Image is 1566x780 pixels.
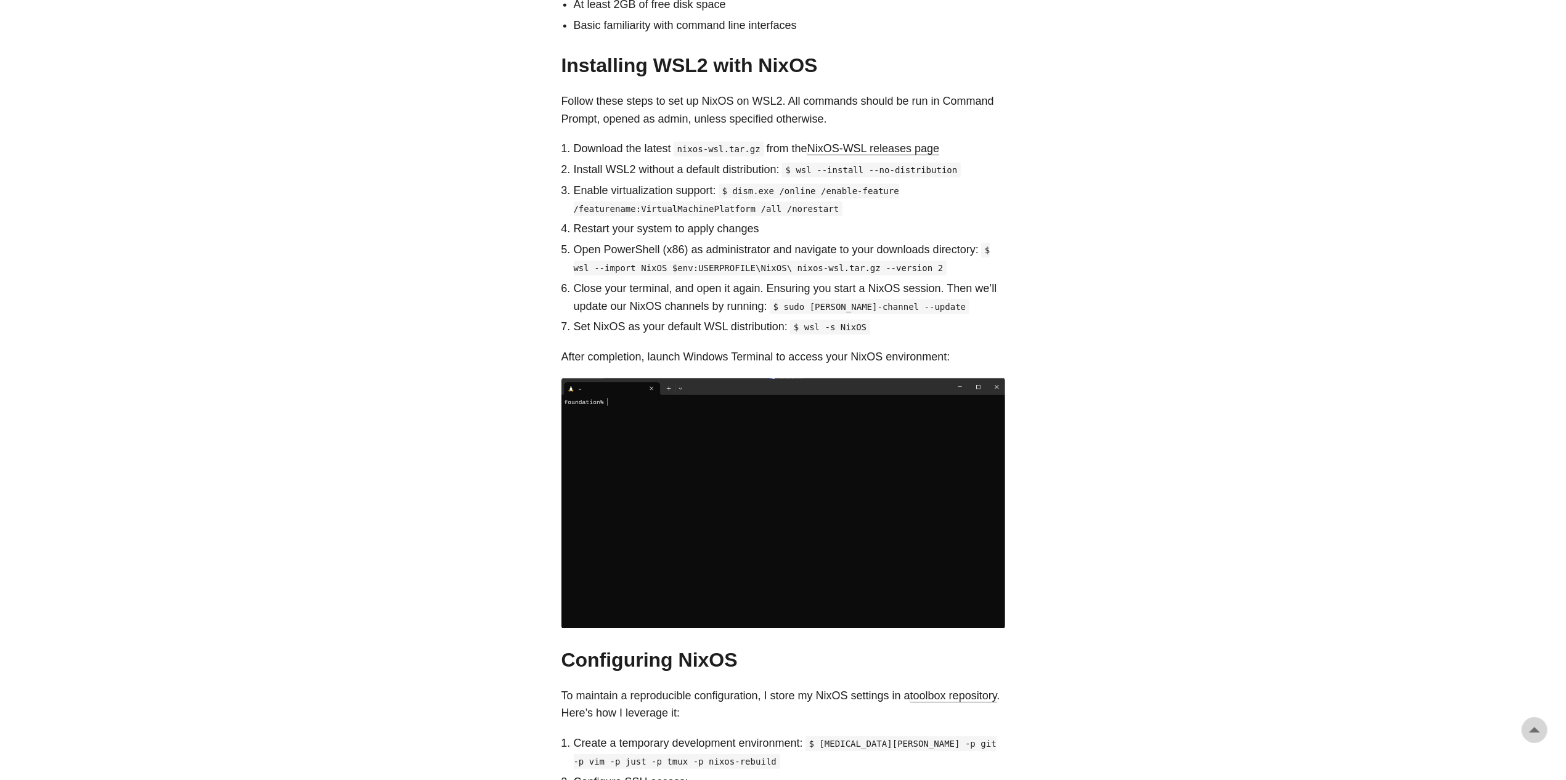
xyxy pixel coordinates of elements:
p: Create a temporary development environment: [574,734,1005,770]
code: nixos-wsl.tar.gz [674,142,764,156]
a: toolbox repository [910,689,997,702]
p: To maintain a reproducible configuration, I store my NixOS settings in a . Here’s how I leverage it: [561,687,1005,723]
p: After completion, launch Windows Terminal to access your NixOS environment: [561,348,1005,366]
code: $ sudo [PERSON_NAME]-channel --update [770,299,970,314]
a: go to top [1522,717,1548,743]
code: $ [MEDICAL_DATA][PERSON_NAME] -p git -p vim -p just -p tmux -p nixos-rebuild [574,736,997,769]
p: Close your terminal, and open it again. Ensuring you start a NixOS session. Then we’ll update our... [574,280,1005,315]
code: $ wsl -s NixOS [790,320,870,335]
h2: Configuring NixOS [561,648,1005,672]
p: Restart your system to apply changes [574,220,1005,238]
p: Follow these steps to set up NixOS on WSL2. All commands should be run in Command Prompt, opened ... [561,92,1005,128]
p: Download the latest from the [574,140,1005,158]
h2: Installing WSL2 with NixOS [561,54,1005,77]
p: Set NixOS as your default WSL distribution: [574,318,1005,336]
a: NixOS-WSL releases page [807,142,939,155]
img: NixOS Terminal Interface [561,378,1005,628]
p: Enable virtualization support: [574,182,1005,217]
p: Open PowerShell (x86) as administrator and navigate to your downloads directory: [574,241,1005,277]
code: $ dism.exe /online /enable-feature /featurename:VirtualMachinePlatform /all /norestart [574,184,899,216]
li: Basic familiarity with command line interfaces [574,17,1005,35]
code: $ wsl --install --no-distribution [782,163,961,177]
p: Install WSL2 without a default distribution: [574,161,1005,179]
